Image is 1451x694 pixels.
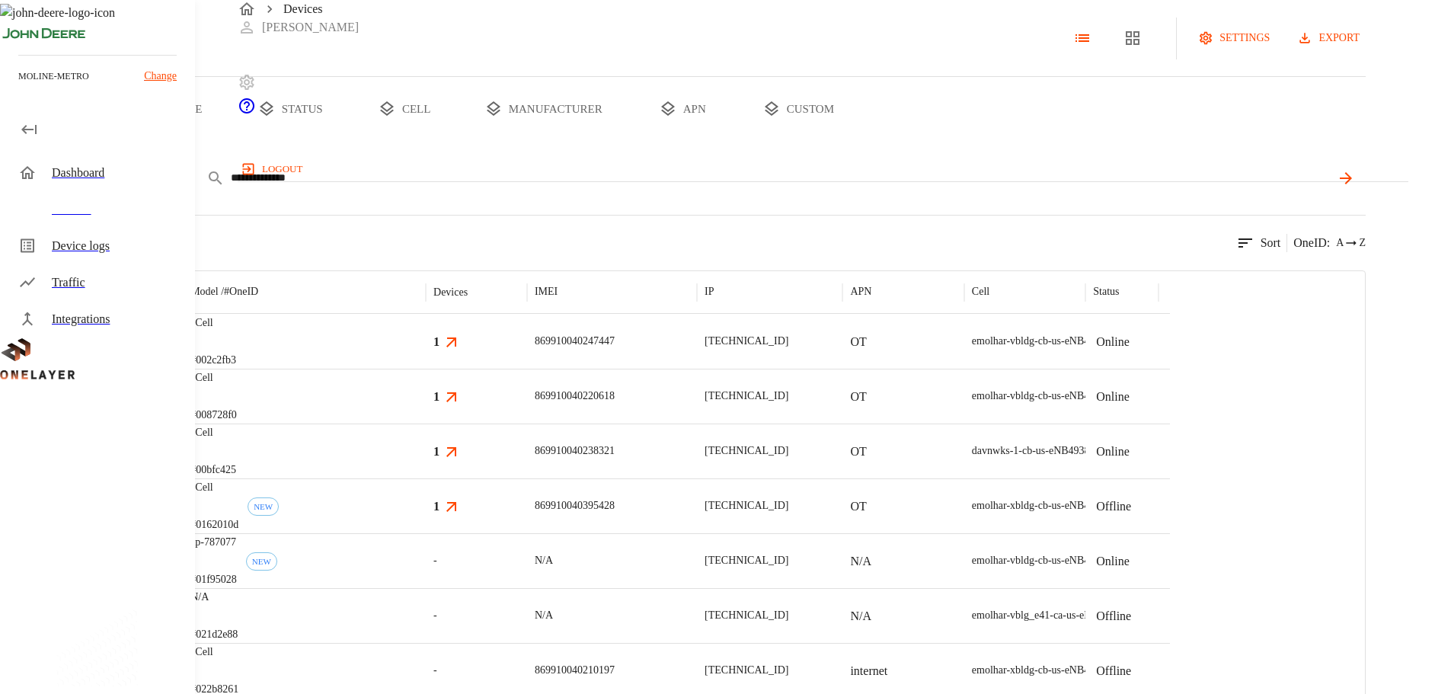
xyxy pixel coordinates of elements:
span: emolhar-vblg_e41-ca-us-eNB432538 [972,609,1131,621]
p: OT [850,388,866,406]
p: N/A [850,607,871,625]
p: IP [705,284,714,299]
p: [TECHNICAL_ID] [705,498,788,513]
span: emolhar-xbldg-cb-us-eNB493831 [972,664,1116,676]
p: 869910040238321 [535,443,615,459]
p: internet [850,662,887,680]
div: emolhar-vbldg-cb-us-eNB493830 #DH240725611::NOKIA::ASIB [972,389,1255,404]
p: Sort [1261,234,1281,252]
p: eCell [190,480,238,495]
span: - [433,553,437,568]
div: First seen: 09/29/2025 11:26:40 AM [246,552,277,571]
p: N/A [535,608,553,623]
p: Online [1096,443,1130,461]
div: emolhar-vbldg-cb-us-eNB493830 #DH240725611::NOKIA::ASIB [972,334,1255,349]
p: 869910040247447 [535,334,615,349]
button: logout [238,157,308,181]
div: emolhar-vblg_e41-ca-us-eNB432538 #EB211210933::NOKIA::FW2QQD [972,608,1288,623]
span: Z [1359,235,1366,251]
p: Online [1096,388,1130,406]
p: Offline [1096,497,1131,516]
p: [TECHNICAL_ID] [705,389,788,404]
span: emolhar-xbldg-cb-us-eNB493831 [972,500,1116,511]
a: onelayer-support [238,104,256,117]
div: First seen: 09/30/2025 06:40:42 AM [248,497,279,516]
p: OT [850,333,866,351]
div: emolhar-xbldg-cb-us-eNB493831 #DH240725609::NOKIA::ASIB [972,663,1255,678]
span: - [433,663,437,678]
p: #008728f0 [190,408,237,423]
span: emolhar-vbldg-cb-us-eNB493830 [972,335,1116,347]
p: eCell [190,315,236,331]
p: OT [850,497,866,516]
p: OneID : [1293,234,1330,252]
p: [TECHNICAL_ID] [705,663,788,678]
p: Offline [1096,607,1131,625]
p: [TECHNICAL_ID] [705,608,788,623]
p: eCell [190,644,238,660]
span: A [1336,235,1344,251]
h3: 1 [433,333,439,350]
p: Cell [972,284,989,299]
span: emolhar-vbldg-cb-us-eNB493830 [972,390,1116,401]
p: OT [850,443,866,461]
p: APN [850,284,871,299]
p: ap-787077 [190,535,237,550]
p: [TECHNICAL_ID] [705,443,788,459]
p: N/A [190,590,238,605]
span: # OneID [224,286,258,297]
span: davnwks-1-cb-us-eNB493850 [972,445,1101,456]
p: Online [1096,333,1130,351]
p: [PERSON_NAME] [262,18,359,37]
h3: 1 [433,497,439,515]
p: #0162010d [190,517,238,532]
span: - [433,608,437,623]
p: Model / [190,284,258,299]
span: Support Portal [238,104,256,117]
p: #002c2fb3 [190,353,236,368]
p: [TECHNICAL_ID] [705,334,788,349]
h3: 1 [433,443,439,460]
div: Devices [433,286,468,299]
p: eCell [190,370,237,385]
p: Status [1093,284,1119,299]
p: N/A [535,553,553,568]
p: #021d2e88 [190,627,238,642]
p: eCell [190,425,236,440]
p: 869910040210197 [535,663,615,678]
span: NEW [248,502,278,511]
p: 869910040395428 [535,498,615,513]
p: [TECHNICAL_ID] [705,553,788,568]
a: logout [238,157,1408,181]
p: Online [1096,552,1130,571]
h3: 1 [433,388,439,405]
div: emolhar-xbldg-cb-us-eNB493831 #DH240725609::NOKIA::ASIB [972,498,1255,513]
p: #01f95028 [190,572,237,587]
span: emolhar-vbldg-cb-us-eNB493830 [972,555,1116,566]
p: IMEI [535,284,558,299]
p: Offline [1096,662,1131,680]
div: emolhar-vbldg-cb-us-eNB493830 #DH240725611::NOKIA::ASIB [972,553,1255,568]
p: 869910040220618 [535,389,615,404]
span: NEW [247,557,276,566]
p: N/A [850,552,871,571]
p: #00bfc425 [190,462,236,478]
